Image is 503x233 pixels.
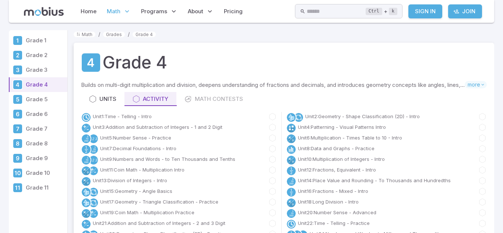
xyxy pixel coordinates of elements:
[13,124,23,134] div: Grade 7
[81,208,91,219] a: Multiply/Divide
[100,188,172,195] a: Unit15:Geometry - Angle Basics
[93,124,222,131] a: Unit3:Addition and Subtraction of Integers - 1 and 2 Digit
[81,112,91,123] a: Time
[286,208,296,219] a: Place Value
[128,30,130,38] li: /
[298,198,359,206] a: Unit18:Long Division - Intro
[26,184,64,192] p: Grade 11
[222,3,245,20] a: Pricing
[286,123,296,133] a: Visual Patterning
[13,153,23,163] div: Grade 9
[298,134,402,142] a: Unit6:Multiplication - Times Table to 10 - Intro
[81,198,91,208] a: Geometry 2D
[286,176,296,187] a: Place Value
[98,30,100,38] li: /
[286,134,296,144] a: Multiply/Divide
[81,134,91,144] a: Place Value
[26,51,64,59] p: Grade 2
[298,166,376,174] a: Unit12:Fractions, Equivalent - Intro
[9,166,67,180] a: Grade 10
[103,32,125,37] a: Grades
[74,30,494,38] nav: breadcrumb
[9,180,67,195] a: Grade 11
[286,187,296,197] a: Fractions/Decimals
[26,81,64,89] p: Grade 4
[133,32,156,37] a: Grade 4
[26,125,64,133] p: Grade 7
[9,121,67,136] a: Grade 7
[100,156,235,163] a: Unit9:Numbers and Words - to Ten Thousands and Tenths
[26,140,64,148] p: Grade 8
[88,208,99,219] a: Addition and Subtraction
[88,187,99,197] a: Shapes and Angles
[88,155,99,165] a: Numeracy
[13,183,23,193] div: Grade 11
[13,35,23,46] div: Grade 1
[100,166,184,174] a: Unit11:Coin Math - Multiplication Intro
[286,155,296,165] a: Multiply/Divide
[298,188,368,195] a: Unit16:Fractions - Mixed - Intro
[366,7,397,16] div: +
[9,63,67,77] a: Grade 3
[26,66,64,74] p: Grade 3
[107,7,120,15] span: Math
[81,166,91,176] a: Multiply/Divide
[81,155,91,165] a: Place Value
[81,123,91,133] a: Addition and Subtraction
[13,138,23,149] div: Grade 8
[81,144,91,155] a: Fractions/Decimals
[13,50,23,60] div: Grade 2
[26,154,64,162] div: Grade 9
[88,134,99,144] a: Numeracy
[133,95,168,103] div: Activity
[74,32,95,37] a: Math
[298,145,374,152] a: Unit8:Data and Graphs - Practice
[100,209,194,216] a: Unit19:Coin Math - Multiplication Practice
[298,177,451,184] a: Unit14:Place Value and Rounding - To Thousands and Hundredths
[9,151,67,166] a: Grade 9
[93,220,225,227] a: Unit21:Addition and Subtraction of Integers - 2 and 3 Digit
[298,156,385,163] a: Unit10:Multiplication of Integers - Intro
[286,198,296,208] a: Multiply/Divide
[81,81,465,89] p: Builds on multi-digit multiplication and division, deepens understanding of fractions and decimal...
[389,8,397,15] kbd: k
[141,7,167,15] span: Programs
[13,65,23,75] div: Grade 3
[102,50,167,75] h1: Grade 4
[88,166,99,176] a: Addition and Subtraction
[26,169,64,177] div: Grade 10
[81,219,91,229] a: Addition and Subtraction
[286,219,296,229] a: Time
[26,36,64,45] p: Grade 1
[81,53,101,73] a: Grade 4
[305,113,420,120] a: Unit2:Geometry - Shape Classification (2D) - Intro
[298,209,376,216] a: Unit20:Number Sense - Advanced
[100,198,218,206] a: Unit17:Geometry - Triangle Classification - Practice
[9,77,67,92] a: Grade 4
[9,33,67,48] a: Grade 1
[13,109,23,119] div: Grade 6
[100,145,176,152] a: Unit7:Decimal Foundations - Intro
[298,124,386,131] a: Unit4:Patterning - Visual Patterns Intro
[89,95,116,103] div: Units
[13,94,23,105] div: Grade 5
[100,134,171,142] a: Unit5:Number Sense - Practice
[93,177,167,184] a: Unit13:Division of Integers - Intro
[286,144,296,155] a: Data/Graphing
[81,187,91,197] a: Geometry 2D
[26,95,64,103] p: Grade 5
[9,48,67,63] a: Grade 2
[293,112,304,123] a: Shapes and Angles
[88,198,99,208] a: Shapes and Angles
[13,168,23,178] div: Grade 10
[93,113,152,120] a: Unit1:Time - Telling - Intro
[9,136,67,151] a: Grade 8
